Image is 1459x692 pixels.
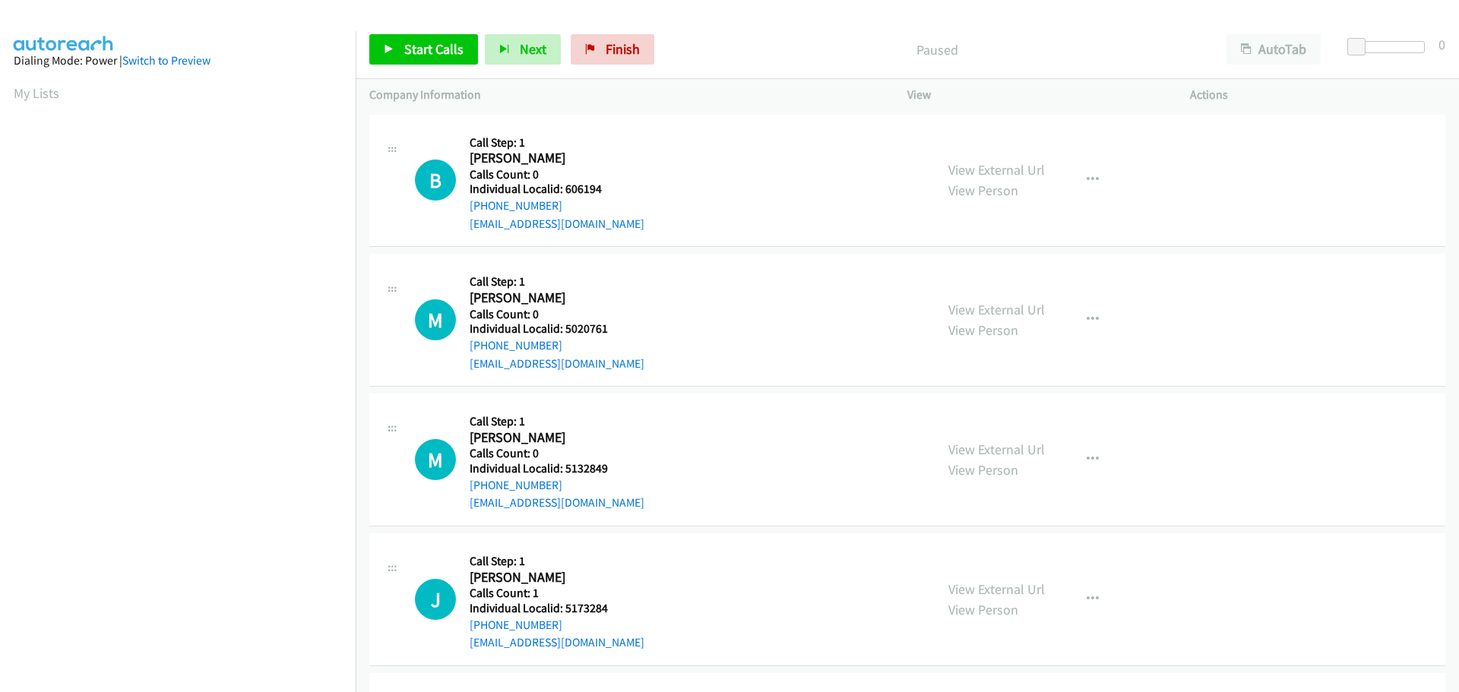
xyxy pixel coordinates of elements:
a: [PHONE_NUMBER] [470,198,562,213]
a: View External Url [948,301,1045,318]
a: My Lists [14,84,59,102]
a: [PHONE_NUMBER] [470,618,562,632]
h5: Call Step: 1 [470,414,644,429]
h5: Calls Count: 0 [470,167,644,182]
h2: [PERSON_NAME] [470,429,636,447]
h5: Call Step: 1 [470,135,644,150]
a: Switch to Preview [122,53,210,68]
div: The call is yet to be attempted [415,160,456,201]
h1: J [415,579,456,620]
a: View External Url [948,580,1045,598]
p: Paused [675,39,1199,60]
a: View Person [948,601,1018,618]
a: View Person [948,461,1018,479]
a: [EMAIL_ADDRESS][DOMAIN_NAME] [470,216,644,231]
a: Finish [571,34,654,65]
a: View Person [948,321,1018,339]
span: Next [520,40,546,58]
h5: Call Step: 1 [470,274,644,289]
h2: [PERSON_NAME] [470,150,636,167]
a: [EMAIL_ADDRESS][DOMAIN_NAME] [470,356,644,371]
p: Actions [1190,86,1445,104]
a: Start Calls [369,34,478,65]
a: View External Url [948,441,1045,458]
span: Finish [606,40,640,58]
h5: Individual Localid: 5173284 [470,601,644,616]
button: Next [485,34,561,65]
a: View Person [948,182,1018,199]
div: The call is yet to be attempted [415,439,456,480]
span: Start Calls [404,40,464,58]
a: [PHONE_NUMBER] [470,338,562,352]
h5: Call Step: 1 [470,554,644,569]
div: The call is yet to be attempted [415,579,456,620]
a: [PHONE_NUMBER] [470,478,562,492]
h1: M [415,299,456,340]
div: Dialing Mode: Power | [14,52,342,70]
h2: [PERSON_NAME] [470,569,636,586]
button: AutoTab [1226,34,1321,65]
a: [EMAIL_ADDRESS][DOMAIN_NAME] [470,635,644,649]
h5: Calls Count: 0 [470,446,644,461]
h1: M [415,439,456,480]
h5: Individual Localid: 606194 [470,182,644,197]
h5: Individual Localid: 5020761 [470,321,644,337]
div: The call is yet to be attempted [415,299,456,340]
div: Delay between calls (in seconds) [1355,41,1425,53]
h1: B [415,160,456,201]
h5: Calls Count: 1 [470,586,644,601]
h5: Individual Localid: 5132849 [470,461,644,476]
p: View [907,86,1163,104]
p: Company Information [369,86,880,104]
h5: Calls Count: 0 [470,307,644,322]
a: View External Url [948,161,1045,179]
div: 0 [1438,34,1445,55]
h2: [PERSON_NAME] [470,289,636,307]
a: [EMAIL_ADDRESS][DOMAIN_NAME] [470,495,644,510]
